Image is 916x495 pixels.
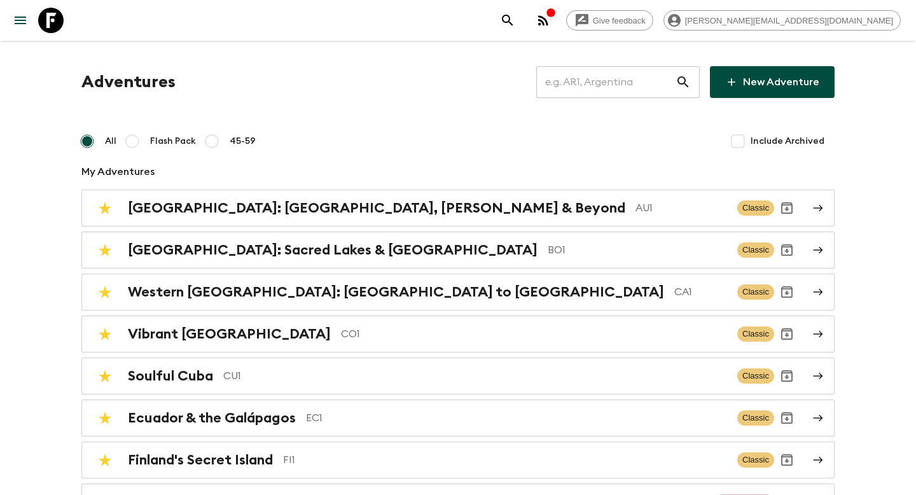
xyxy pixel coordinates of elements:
p: CO1 [341,326,727,342]
span: Classic [737,326,774,342]
h1: Adventures [81,69,176,95]
span: Flash Pack [150,135,196,148]
span: Classic [737,452,774,468]
p: CA1 [674,284,727,300]
button: Archive [774,237,800,263]
input: e.g. AR1, Argentina [536,64,676,100]
span: All [105,135,116,148]
button: search adventures [495,8,520,33]
p: My Adventures [81,164,835,179]
span: 45-59 [230,135,256,148]
a: Vibrant [GEOGRAPHIC_DATA]CO1ClassicArchive [81,316,835,352]
button: Archive [774,405,800,431]
button: Archive [774,279,800,305]
span: Classic [737,242,774,258]
button: Archive [774,447,800,473]
span: Classic [737,410,774,426]
a: New Adventure [710,66,835,98]
p: FI1 [283,452,727,468]
h2: Finland's Secret Island [128,452,273,468]
h2: [GEOGRAPHIC_DATA]: [GEOGRAPHIC_DATA], [PERSON_NAME] & Beyond [128,200,625,216]
span: Classic [737,284,774,300]
h2: Vibrant [GEOGRAPHIC_DATA] [128,326,331,342]
div: [PERSON_NAME][EMAIL_ADDRESS][DOMAIN_NAME] [663,10,901,31]
a: Give feedback [566,10,653,31]
span: Include Archived [751,135,824,148]
button: Archive [774,195,800,221]
a: Soulful CubaCU1ClassicArchive [81,358,835,394]
p: AU1 [635,200,727,216]
h2: [GEOGRAPHIC_DATA]: Sacred Lakes & [GEOGRAPHIC_DATA] [128,242,538,258]
button: Archive [774,321,800,347]
span: Give feedback [586,16,653,25]
span: [PERSON_NAME][EMAIL_ADDRESS][DOMAIN_NAME] [678,16,900,25]
p: EC1 [306,410,727,426]
h2: Western [GEOGRAPHIC_DATA]: [GEOGRAPHIC_DATA] to [GEOGRAPHIC_DATA] [128,284,664,300]
span: Classic [737,368,774,384]
a: [GEOGRAPHIC_DATA]: Sacred Lakes & [GEOGRAPHIC_DATA]BO1ClassicArchive [81,232,835,268]
h2: Ecuador & the Galápagos [128,410,296,426]
button: Archive [774,363,800,389]
span: Classic [737,200,774,216]
a: Western [GEOGRAPHIC_DATA]: [GEOGRAPHIC_DATA] to [GEOGRAPHIC_DATA]CA1ClassicArchive [81,274,835,310]
p: CU1 [223,368,727,384]
p: BO1 [548,242,727,258]
button: menu [8,8,33,33]
a: [GEOGRAPHIC_DATA]: [GEOGRAPHIC_DATA], [PERSON_NAME] & BeyondAU1ClassicArchive [81,190,835,227]
a: Ecuador & the GalápagosEC1ClassicArchive [81,400,835,436]
h2: Soulful Cuba [128,368,213,384]
a: Finland's Secret IslandFI1ClassicArchive [81,442,835,478]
